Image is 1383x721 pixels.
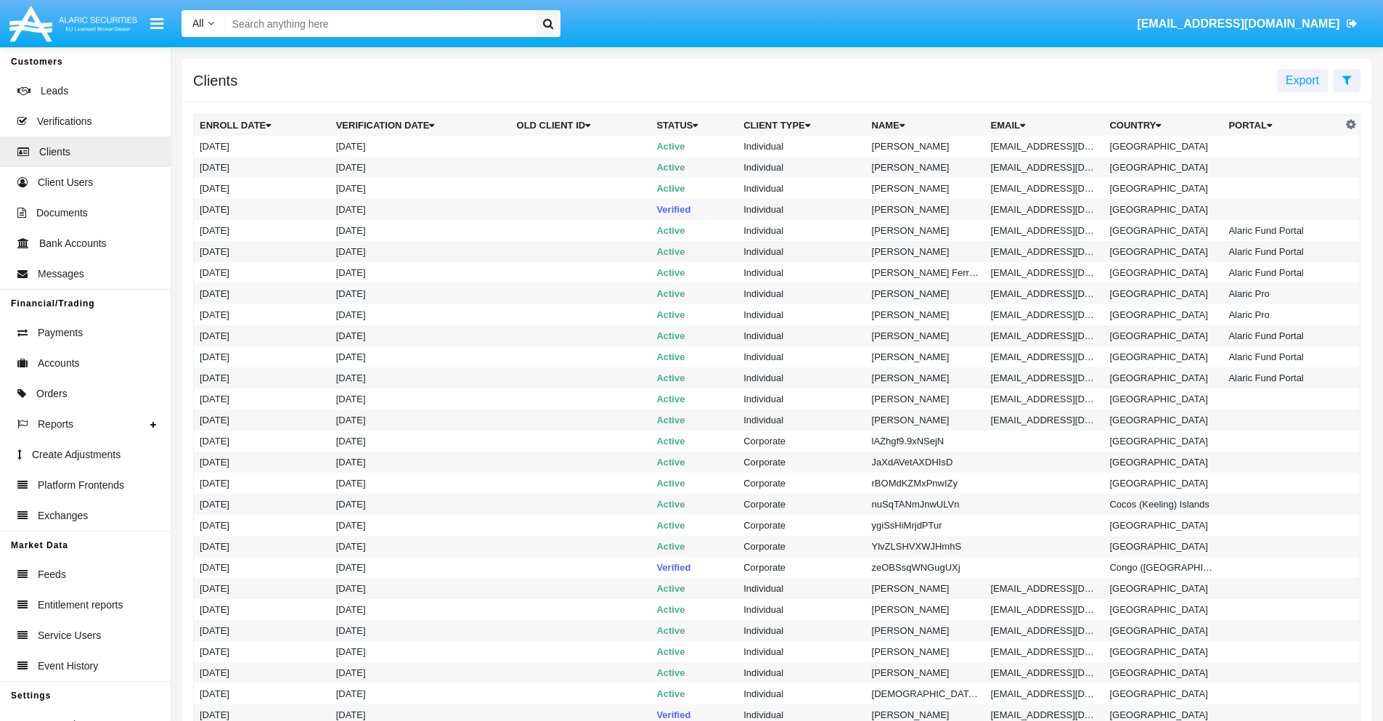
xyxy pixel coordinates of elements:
td: [DATE] [330,578,511,599]
td: [DATE] [194,367,330,388]
td: [DATE] [194,157,330,178]
td: Active [650,157,738,178]
td: [EMAIL_ADDRESS][DOMAIN_NAME] [985,304,1104,325]
td: [EMAIL_ADDRESS][DOMAIN_NAME] [985,136,1104,157]
td: [PERSON_NAME] [866,178,985,199]
span: Service Users [38,628,101,643]
td: [EMAIL_ADDRESS][DOMAIN_NAME] [985,178,1104,199]
td: [EMAIL_ADDRESS][DOMAIN_NAME] [985,325,1104,346]
td: [PERSON_NAME] [866,157,985,178]
td: Individual [738,599,865,620]
h5: Clients [193,75,237,86]
td: Active [650,515,738,536]
td: [DATE] [194,388,330,410]
td: Active [650,641,738,662]
td: [DATE] [194,220,330,241]
td: [EMAIL_ADDRESS][DOMAIN_NAME] [985,367,1104,388]
th: Client Type [738,115,865,137]
td: [GEOGRAPHIC_DATA] [1103,367,1223,388]
td: [DATE] [330,557,511,578]
td: [GEOGRAPHIC_DATA] [1103,473,1223,494]
span: Create Adjustments [32,447,121,463]
td: Individual [738,304,865,325]
span: Reports [38,417,73,432]
td: Active [650,452,738,473]
span: Payments [38,325,83,341]
th: Status [650,115,738,137]
td: ygiSsHiMrjdPTur [866,515,985,536]
span: Exchanges [38,508,88,524]
td: [PERSON_NAME] [866,241,985,262]
td: [GEOGRAPHIC_DATA] [1103,662,1223,683]
td: Active [650,578,738,599]
th: Verification date [330,115,511,137]
td: Individual [738,578,865,599]
span: Accounts [38,356,80,371]
td: Individual [738,241,865,262]
span: Event History [38,659,98,674]
td: [DATE] [194,325,330,346]
td: Active [650,136,738,157]
th: Name [866,115,985,137]
td: Cocos (Keeling) Islands [1103,494,1223,515]
td: Active [650,262,738,283]
td: [DATE] [330,178,511,199]
td: [GEOGRAPHIC_DATA] [1103,157,1223,178]
td: [PERSON_NAME] [866,283,985,304]
th: Email [985,115,1104,137]
td: [PERSON_NAME] [866,388,985,410]
td: [DATE] [194,431,330,452]
td: Active [650,241,738,262]
td: YlvZLSHVXWJHmhS [866,536,985,557]
td: Individual [738,367,865,388]
td: [PERSON_NAME] [866,578,985,599]
span: Documents [36,205,88,221]
td: [EMAIL_ADDRESS][DOMAIN_NAME] [985,641,1104,662]
td: [GEOGRAPHIC_DATA] [1103,620,1223,641]
td: [GEOGRAPHIC_DATA] [1103,536,1223,557]
td: [EMAIL_ADDRESS][DOMAIN_NAME] [985,346,1104,367]
td: [DATE] [330,431,511,452]
span: Entitlement reports [38,598,123,613]
td: [EMAIL_ADDRESS][DOMAIN_NAME] [985,241,1104,262]
td: [DATE] [330,662,511,683]
td: Active [650,388,738,410]
td: Individual [738,325,865,346]
td: Active [650,410,738,431]
td: [EMAIL_ADDRESS][DOMAIN_NAME] [985,388,1104,410]
td: [DATE] [330,388,511,410]
td: [PERSON_NAME] [866,599,985,620]
td: rBOMdKZMxPnwIZy [866,473,985,494]
td: Individual [738,641,865,662]
td: Individual [738,620,865,641]
span: Feeds [38,567,66,582]
td: [DATE] [194,283,330,304]
td: [DATE] [194,199,330,220]
td: [GEOGRAPHIC_DATA] [1103,199,1223,220]
th: Enroll date [194,115,330,137]
th: Old Client Id [511,115,651,137]
td: [GEOGRAPHIC_DATA] [1103,220,1223,241]
td: Alaric Fund Portal [1223,241,1342,262]
td: Individual [738,662,865,683]
td: [DATE] [194,410,330,431]
td: Congo ([GEOGRAPHIC_DATA]) [1103,557,1223,578]
td: Active [650,620,738,641]
td: [DATE] [194,262,330,283]
td: [PERSON_NAME] [866,199,985,220]
td: Corporate [738,515,865,536]
td: [EMAIL_ADDRESS][DOMAIN_NAME] [985,410,1104,431]
td: [GEOGRAPHIC_DATA] [1103,431,1223,452]
td: [DEMOGRAPHIC_DATA][PERSON_NAME] [866,683,985,704]
td: [GEOGRAPHIC_DATA] [1103,136,1223,157]
td: [GEOGRAPHIC_DATA] [1103,452,1223,473]
td: [GEOGRAPHIC_DATA] [1103,241,1223,262]
td: Active [650,431,738,452]
td: Individual [738,157,865,178]
td: [EMAIL_ADDRESS][DOMAIN_NAME] [985,262,1104,283]
td: Corporate [738,536,865,557]
td: [DATE] [194,599,330,620]
td: zeOBSsqWNGugUXj [866,557,985,578]
td: [GEOGRAPHIC_DATA] [1103,683,1223,704]
td: Active [650,178,738,199]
